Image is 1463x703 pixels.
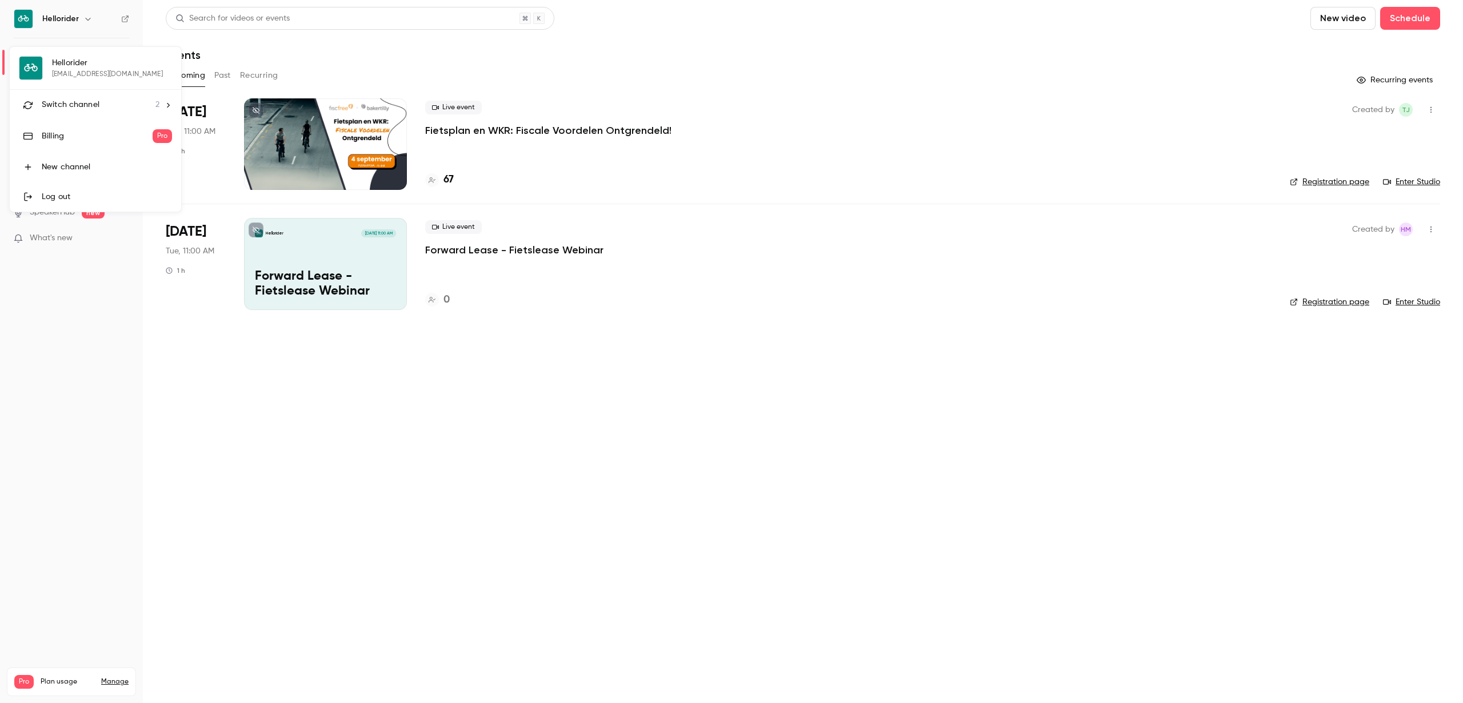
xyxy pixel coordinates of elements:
[42,130,153,142] div: Billing
[153,129,172,143] span: Pro
[155,99,159,111] span: 2
[42,161,172,173] div: New channel
[42,99,99,111] span: Switch channel
[42,191,172,202] div: Log out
